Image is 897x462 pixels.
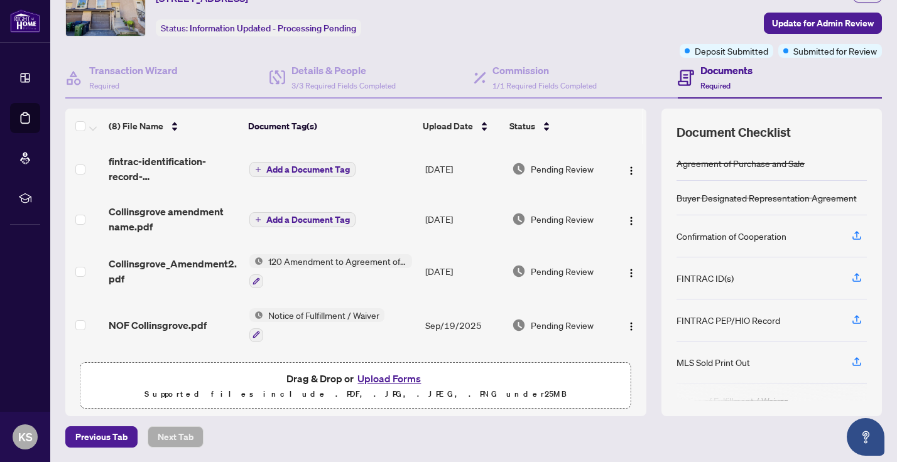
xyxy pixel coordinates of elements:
[626,268,636,278] img: Logo
[249,308,263,322] img: Status Icon
[677,229,786,243] div: Confirmation of Cooperation
[793,44,877,58] span: Submitted for Review
[423,119,473,133] span: Upload Date
[621,315,641,335] button: Logo
[420,194,507,244] td: [DATE]
[531,318,594,332] span: Pending Review
[148,426,204,448] button: Next Tab
[249,308,384,342] button: Status IconNotice of Fulfillment / Waiver
[531,212,594,226] span: Pending Review
[420,144,507,194] td: [DATE]
[190,23,356,34] span: Information Updated - Processing Pending
[291,81,396,90] span: 3/3 Required Fields Completed
[249,161,356,178] button: Add a Document Tag
[677,156,805,170] div: Agreement of Purchase and Sale
[695,44,768,58] span: Deposit Submitted
[621,159,641,179] button: Logo
[531,162,594,176] span: Pending Review
[420,352,507,406] td: [DATE]
[249,212,356,228] button: Add a Document Tag
[18,428,33,446] span: KS
[492,63,597,78] h4: Commission
[249,254,412,288] button: Status Icon120 Amendment to Agreement of Purchase and Sale
[89,81,119,90] span: Required
[512,264,526,278] img: Document Status
[626,216,636,226] img: Logo
[621,209,641,229] button: Logo
[109,119,163,133] span: (8) File Name
[418,109,504,144] th: Upload Date
[621,261,641,281] button: Logo
[156,19,361,36] div: Status:
[263,308,384,322] span: Notice of Fulfillment / Waiver
[626,321,636,331] img: Logo
[626,166,636,176] img: Logo
[531,264,594,278] span: Pending Review
[700,81,731,90] span: Required
[512,212,526,226] img: Document Status
[354,370,425,387] button: Upload Forms
[89,63,178,78] h4: Transaction Wizard
[243,109,418,144] th: Document Tag(s)
[291,63,396,78] h4: Details & People
[263,254,412,268] span: 120 Amendment to Agreement of Purchase and Sale
[677,271,734,285] div: FINTRAC ID(s)
[266,165,350,174] span: Add a Document Tag
[286,370,425,387] span: Drag & Drop or
[512,318,526,332] img: Document Status
[764,13,882,34] button: Update for Admin Review
[249,162,356,177] button: Add a Document Tag
[104,109,244,144] th: (8) File Name
[677,191,857,205] div: Buyer Designated Representation Agreement
[109,318,207,333] span: NOF Collinsgrove.pdf
[81,363,631,409] span: Drag & Drop orUpload FormsSupported files include .PDF, .JPG, .JPEG, .PNG under25MB
[10,9,40,33] img: logo
[109,204,239,234] span: Collinsgrove amendment name.pdf
[65,426,138,448] button: Previous Tab
[249,212,356,227] button: Add a Document Tag
[772,13,874,33] span: Update for Admin Review
[700,63,753,78] h4: Documents
[109,256,239,286] span: Collinsgrove_Amendment2.pdf
[512,162,526,176] img: Document Status
[677,355,750,369] div: MLS Sold Print Out
[492,81,597,90] span: 1/1 Required Fields Completed
[420,298,507,352] td: Sep/19/2025
[266,215,350,224] span: Add a Document Tag
[255,217,261,223] span: plus
[89,387,623,402] p: Supported files include .PDF, .JPG, .JPEG, .PNG under 25 MB
[109,154,239,184] span: fintrac-identification-record-[PERSON_NAME]-20250911-175608.pdf
[255,166,261,173] span: plus
[75,427,128,447] span: Previous Tab
[420,244,507,298] td: [DATE]
[249,254,263,268] img: Status Icon
[677,124,791,141] span: Document Checklist
[504,109,612,144] th: Status
[677,313,780,327] div: FINTRAC PEP/HIO Record
[509,119,535,133] span: Status
[847,418,884,456] button: Open asap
